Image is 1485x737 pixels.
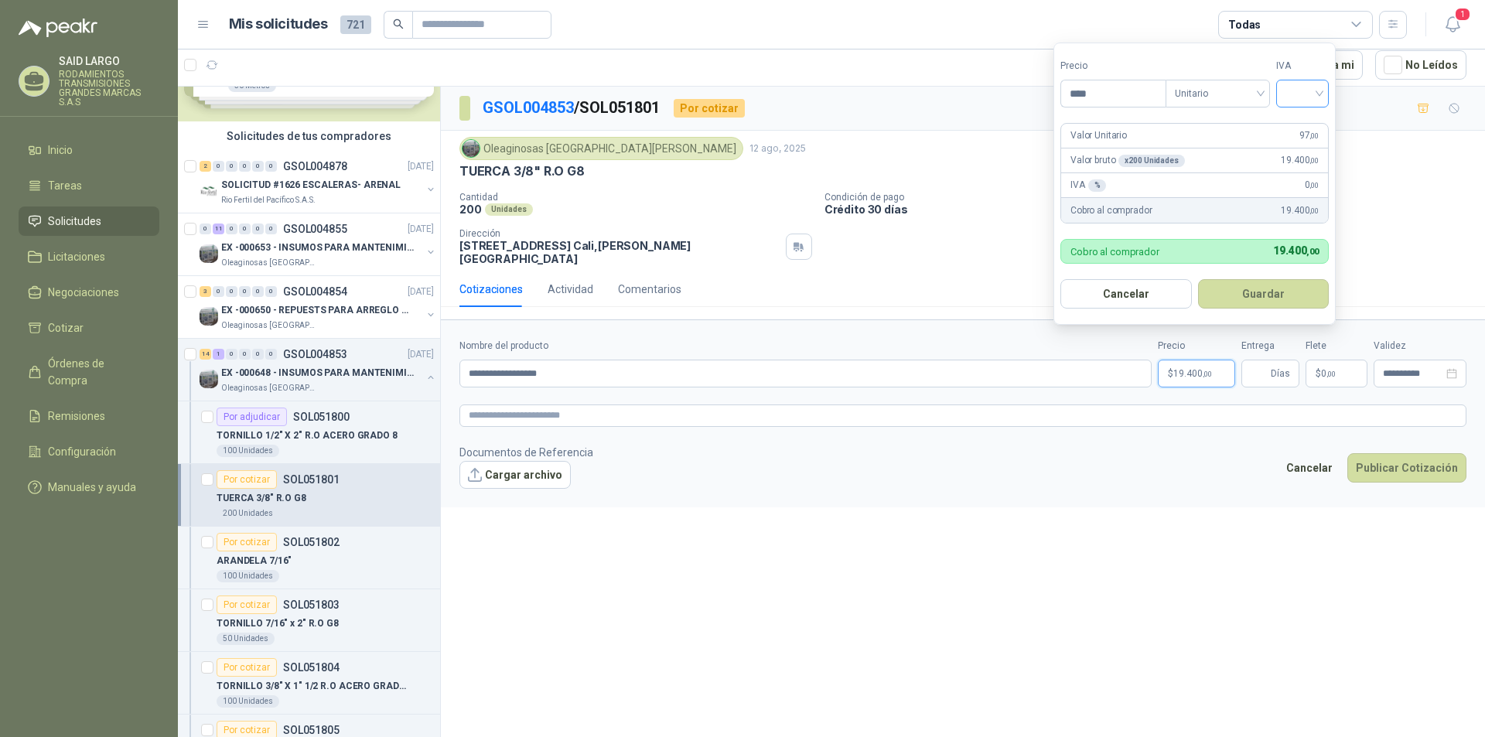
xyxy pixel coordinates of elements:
[48,284,119,301] span: Negociaciones
[59,70,159,107] p: RODAMIENTOS TRANSMISIONES GRANDES MARCAS S.A.S
[459,239,780,265] p: [STREET_ADDRESS] Cali , [PERSON_NAME][GEOGRAPHIC_DATA]
[1281,153,1319,168] span: 19.400
[265,223,277,234] div: 0
[178,464,440,527] a: Por cotizarSOL051801TUERCA 3/8" R.O G8200 Unidades
[48,142,73,159] span: Inicio
[283,161,347,172] p: GSOL004878
[178,652,440,715] a: Por cotizarSOL051804TORNILLO 3/8" X 1" 1/2 R.O ACERO GRADO 8100 Unidades
[217,658,277,677] div: Por cotizar
[459,444,593,461] p: Documentos de Referencia
[1326,370,1336,378] span: ,00
[408,347,434,362] p: [DATE]
[48,355,145,389] span: Órdenes de Compra
[252,286,264,297] div: 0
[1271,360,1290,387] span: Días
[217,554,292,568] p: ARANDELA 7/16"
[19,206,159,236] a: Solicitudes
[1321,369,1336,378] span: 0
[459,281,523,298] div: Cotizaciones
[221,194,316,206] p: Rio Fertil del Pacífico S.A.S.
[19,349,159,395] a: Órdenes de Compra
[1374,339,1466,353] label: Validez
[217,533,277,551] div: Por cotizar
[239,286,251,297] div: 0
[48,479,136,496] span: Manuales y ayuda
[217,428,398,443] p: TORNILLO 1/2" X 2" R.O ACERO GRADO 8
[1158,339,1235,353] label: Precio
[217,507,279,520] div: 200 Unidades
[19,278,159,307] a: Negociaciones
[1347,453,1466,483] button: Publicar Cotización
[749,142,806,156] p: 12 ago, 2025
[19,171,159,200] a: Tareas
[463,140,480,157] img: Company Logo
[252,223,264,234] div: 0
[1088,179,1107,192] div: %
[1158,360,1235,387] p: $19.400,00
[221,241,414,255] p: EX -000653 - INSUMOS PARA MANTENIMIENTO A CADENAS
[1309,206,1319,215] span: ,00
[229,13,328,36] h1: Mis solicitudes
[217,570,279,582] div: 100 Unidades
[226,349,237,360] div: 0
[221,382,319,394] p: Oleaginosas [GEOGRAPHIC_DATA][PERSON_NAME]
[1454,7,1471,22] span: 1
[217,491,306,506] p: TUERCA 3/8" R.O G8
[459,163,585,179] p: TUERCA 3/8" R.O G8
[459,192,812,203] p: Cantidad
[824,192,1479,203] p: Condición de pago
[221,366,414,380] p: EX -000648 - INSUMOS PARA MANTENIMIENITO MECANICO
[548,281,593,298] div: Actividad
[239,349,251,360] div: 0
[200,244,218,263] img: Company Logo
[19,313,159,343] a: Cotizar
[1309,131,1319,140] span: ,00
[178,401,440,464] a: Por adjudicarSOL051800TORNILLO 1/2" X 2" R.O ACERO GRADO 8100 Unidades
[1316,369,1321,378] span: $
[408,285,434,299] p: [DATE]
[283,223,347,234] p: GSOL004855
[1070,128,1127,143] p: Valor Unitario
[283,662,340,673] p: SOL051804
[283,474,340,485] p: SOL051801
[483,96,661,120] p: / SOL051801
[1175,82,1261,105] span: Unitario
[1070,203,1152,218] p: Cobro al comprador
[1070,247,1159,257] p: Cobro al comprador
[200,282,437,332] a: 3 0 0 0 0 0 GSOL004854[DATE] Company LogoEX -000650 - REPUESTS PARA ARREGLO BOMBA DE PLANTAOleagi...
[213,161,224,172] div: 0
[340,15,371,34] span: 721
[283,286,347,297] p: GSOL004854
[19,473,159,502] a: Manuales y ayuda
[48,319,84,336] span: Cotizar
[1173,369,1212,378] span: 19.400
[200,345,437,394] a: 14 1 0 0 0 0 GSOL004853[DATE] Company LogoEX -000648 - INSUMOS PARA MANTENIMIENITO MECANICOOleagi...
[200,370,218,388] img: Company Logo
[19,135,159,165] a: Inicio
[19,401,159,431] a: Remisiones
[48,248,105,265] span: Licitaciones
[200,157,437,206] a: 2 0 0 0 0 0 GSOL004878[DATE] Company LogoSOLICITUD #1626 ESCALERAS- ARENALRio Fertil del Pacífico...
[459,339,1152,353] label: Nombre del producto
[408,159,434,174] p: [DATE]
[48,177,82,194] span: Tareas
[217,616,339,631] p: TORNILLO 7/16" x 2" R.O G8
[200,307,218,326] img: Company Logo
[1306,339,1367,353] label: Flete
[283,349,347,360] p: GSOL004853
[200,223,211,234] div: 0
[459,461,571,489] button: Cargar archivo
[1439,11,1466,39] button: 1
[674,99,745,118] div: Por cotizar
[221,257,319,269] p: Oleaginosas [GEOGRAPHIC_DATA][PERSON_NAME]
[1070,178,1106,193] p: IVA
[200,182,218,200] img: Company Logo
[265,161,277,172] div: 0
[1276,59,1329,73] label: IVA
[19,437,159,466] a: Configuración
[217,470,277,489] div: Por cotizar
[252,161,264,172] div: 0
[1198,279,1330,309] button: Guardar
[1299,128,1319,143] span: 97
[48,213,101,230] span: Solicitudes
